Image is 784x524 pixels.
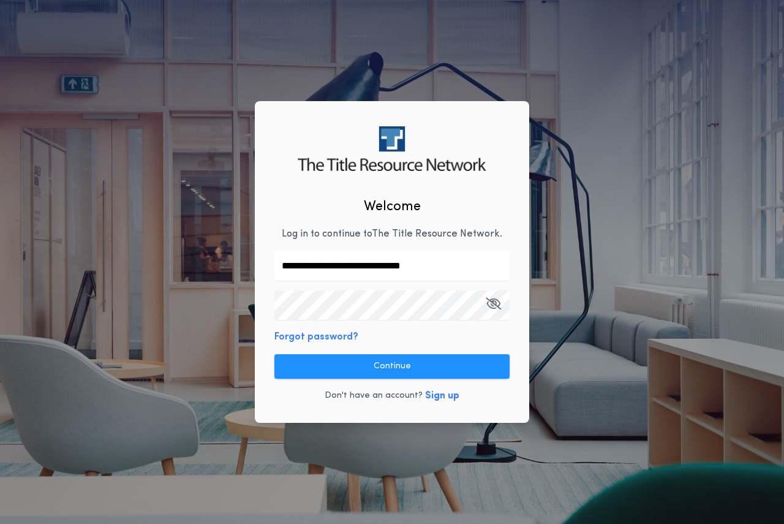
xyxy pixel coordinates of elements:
[274,330,358,344] button: Forgot password?
[364,197,421,217] h2: Welcome
[425,389,459,403] button: Sign up
[274,354,510,379] button: Continue
[298,126,486,171] img: logo
[282,227,502,241] p: Log in to continue to The Title Resource Network .
[325,390,423,402] p: Don't have an account?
